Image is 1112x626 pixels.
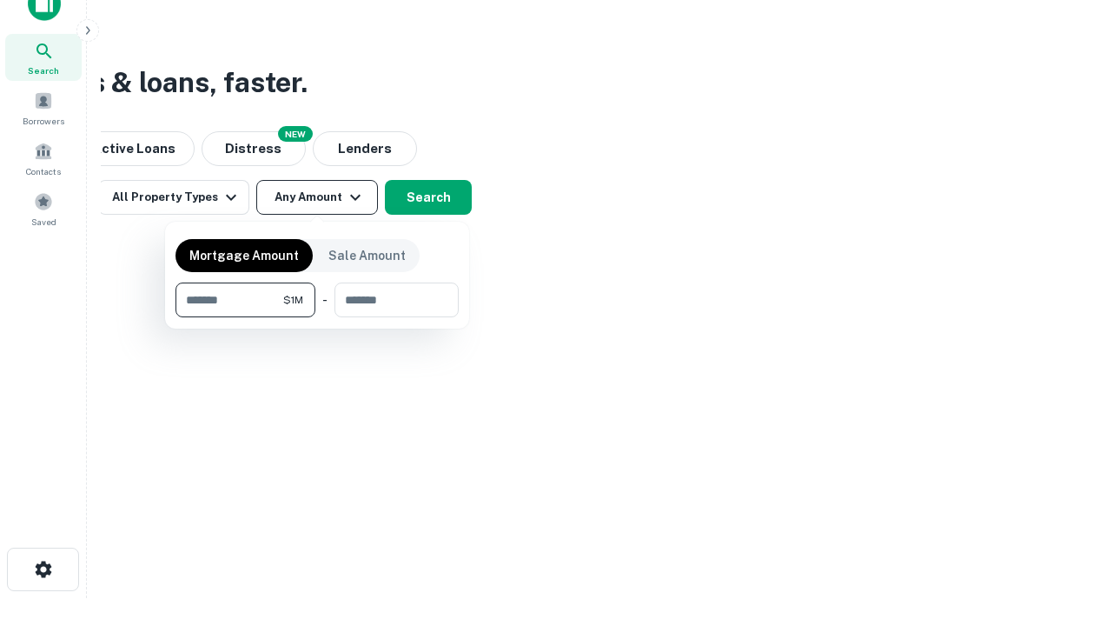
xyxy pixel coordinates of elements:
div: - [322,283,328,317]
iframe: Chat Widget [1025,487,1112,570]
p: Sale Amount [328,246,406,265]
p: Mortgage Amount [189,246,299,265]
span: $1M [283,292,303,308]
